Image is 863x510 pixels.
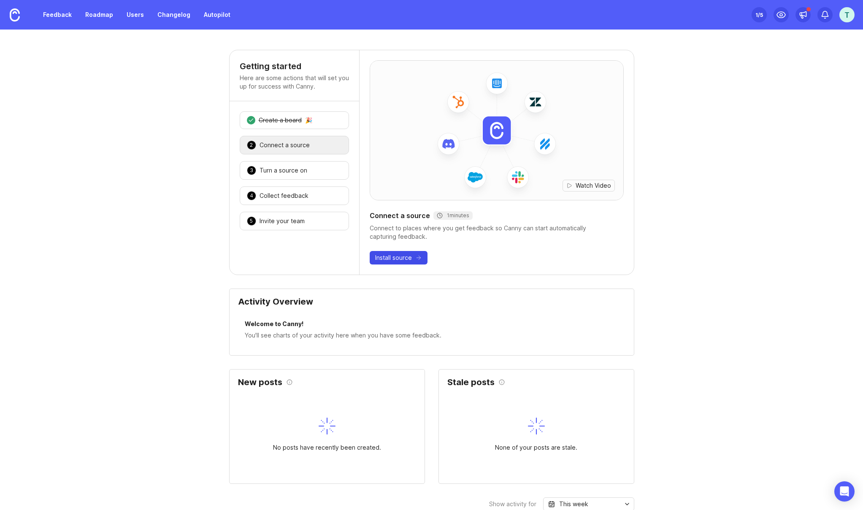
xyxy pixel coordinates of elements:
button: 1/5 [752,7,767,22]
div: Collect feedback [260,192,308,200]
a: Roadmap [80,7,118,22]
div: You'll see charts of your activity here when you have some feedback. [245,331,619,340]
div: None of your posts are stale. [495,443,577,452]
img: installed-source-hero-8cc2ac6e746a3ed68ab1d0118ebd9805.png [370,54,623,206]
button: Install source [370,251,427,264]
div: Activity Overview [238,297,625,313]
a: Users [122,7,149,22]
button: Watch Video [563,180,615,192]
a: Autopilot [199,7,235,22]
div: Connect a source [370,210,624,221]
div: 1 /5 [755,9,763,21]
div: 🎉 [305,117,312,123]
svg: toggle icon [620,501,634,507]
div: Show activity for [489,501,536,507]
div: 1 minutes [437,212,469,219]
a: Feedback [38,7,77,22]
div: No posts have recently been created. [273,443,381,452]
div: 2 [247,140,256,150]
div: This week [559,499,588,509]
span: Watch Video [576,181,611,190]
div: Turn a source on [260,166,307,175]
div: Connect to places where you get feedback so Canny can start automatically capturing feedback. [370,224,624,241]
h4: Getting started [240,60,349,72]
h2: New posts [238,378,282,386]
img: Canny Home [10,8,20,22]
div: Connect a source [260,141,310,149]
div: 5 [247,216,256,226]
span: Install source [375,254,412,262]
div: Create a board [259,116,302,124]
div: 4 [247,191,256,200]
div: Welcome to Canny! [245,319,619,331]
img: svg+xml;base64,PHN2ZyB3aWR0aD0iNDAiIGhlaWdodD0iNDAiIGZpbGw9Im5vbmUiIHhtbG5zPSJodHRwOi8vd3d3LnczLm... [319,418,335,434]
a: Changelog [152,7,195,22]
button: T [839,7,855,22]
div: Invite your team [260,217,305,225]
p: Here are some actions that will set you up for success with Canny. [240,74,349,91]
div: 3 [247,166,256,175]
div: Open Intercom Messenger [834,481,855,502]
img: svg+xml;base64,PHN2ZyB3aWR0aD0iNDAiIGhlaWdodD0iNDAiIGZpbGw9Im5vbmUiIHhtbG5zPSJodHRwOi8vd3d3LnczLm... [528,418,545,434]
h2: Stale posts [447,378,495,386]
